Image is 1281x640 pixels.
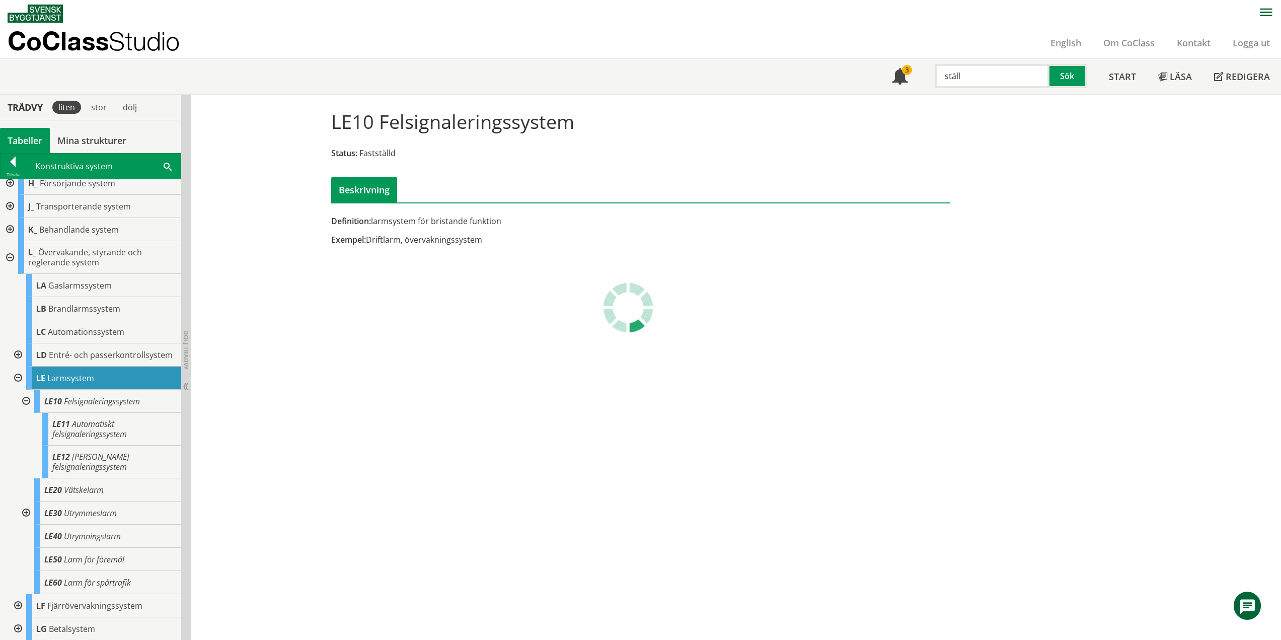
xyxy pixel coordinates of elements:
[64,531,121,542] span: Utrymningslarm
[603,282,653,333] img: Laddar
[331,216,371,227] span: Definition:
[39,224,119,235] span: Behandlande system
[8,27,201,58] a: CoClassStudio
[1098,59,1147,94] a: Start
[36,280,46,291] span: LA
[1039,37,1092,49] a: English
[64,577,131,588] span: Larm för spårtrafik
[36,600,45,611] span: LF
[1166,37,1222,49] a: Kontakt
[1222,37,1281,49] a: Logga ut
[28,201,34,212] span: J_
[52,418,127,440] span: Automatiskt felsignaleringssystem
[359,148,396,159] span: Fastställd
[331,216,738,227] div: larmsystem för bristande funktion
[117,101,143,114] div: dölj
[28,178,38,189] span: H_
[1049,64,1087,88] button: Sök
[28,224,37,235] span: K_
[28,247,142,268] span: Övervakande, styrande och reglerande system
[44,396,62,407] span: LE10
[52,451,70,462] span: LE12
[935,64,1049,88] input: Sök
[902,65,912,75] div: 3
[48,280,112,291] span: Gaslarmssystem
[1147,59,1203,94] a: Läsa
[48,303,120,314] span: Brandlarmssystem
[36,349,47,361] span: LD
[164,161,172,171] span: Sök i tabellen
[47,600,142,611] span: Fjärrövervakningssystem
[40,178,115,189] span: Försörjande system
[331,234,366,245] span: Exempel:
[44,531,62,542] span: LE40
[1,171,26,179] div: Tillbaka
[36,373,45,384] span: LE
[1092,37,1166,49] a: Om CoClass
[331,177,397,202] div: Beskrivning
[52,101,81,114] div: liten
[48,326,124,337] span: Automationssystem
[1226,70,1270,83] span: Redigera
[36,201,131,212] span: Transporterande system
[892,69,908,86] span: Notifikationer
[52,451,129,472] span: [PERSON_NAME] felsignaleringssystem
[8,5,63,23] img: Svensk Byggtjänst
[64,484,104,495] span: Vätskelarm
[36,303,46,314] span: LB
[331,148,357,159] span: Status:
[182,330,190,370] span: Dölj trädvy
[50,128,134,153] a: Mina strukturer
[1170,70,1192,83] span: Läsa
[331,234,738,245] div: Driftlarm, övervakningssystem
[64,554,124,565] span: Larm för föremål
[26,154,181,179] div: Konstruktiva system
[47,373,94,384] span: Larmsystem
[44,484,62,495] span: LE20
[8,35,180,47] p: CoClass
[36,623,47,634] span: LG
[2,102,48,113] div: Trädvy
[28,247,36,258] span: L_
[109,26,180,56] span: Studio
[85,101,113,114] div: stor
[44,508,62,519] span: LE30
[44,577,62,588] span: LE60
[52,418,70,430] span: LE11
[49,623,95,634] span: Betalsystem
[1203,59,1281,94] a: Redigera
[1109,70,1136,83] span: Start
[331,110,574,132] h1: LE10 Felsignaleringssystem
[881,59,919,94] a: 3
[64,508,117,519] span: Utrymmeslarm
[49,349,173,361] span: Entré- och passerkontrollsystem
[64,396,140,407] span: Felsignaleringssystem
[36,326,46,337] span: LC
[44,554,62,565] span: LE50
